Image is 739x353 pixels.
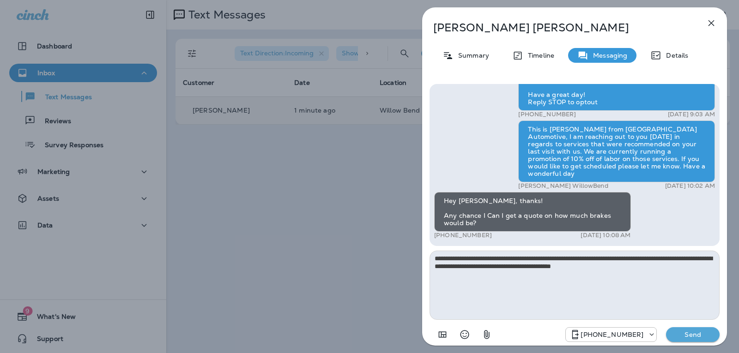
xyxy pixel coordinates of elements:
[518,111,576,118] p: [PHONE_NUMBER]
[581,232,630,239] p: [DATE] 10:08 AM
[668,111,715,118] p: [DATE] 9:03 AM
[581,331,643,338] p: [PHONE_NUMBER]
[661,52,688,59] p: Details
[454,52,489,59] p: Summary
[665,182,715,190] p: [DATE] 10:02 AM
[673,330,712,339] p: Send
[588,52,627,59] p: Messaging
[518,120,715,182] div: This is [PERSON_NAME] from [GEOGRAPHIC_DATA] Automotive, I am reaching out to you [DATE] in regar...
[455,325,474,344] button: Select an emoji
[433,325,452,344] button: Add in a premade template
[434,192,631,232] div: Hey [PERSON_NAME], thanks! Any chance I Can I get a quote on how much brakes would be?
[433,21,685,34] p: [PERSON_NAME] [PERSON_NAME]
[518,182,608,190] p: [PERSON_NAME] WillowBend
[666,327,720,342] button: Send
[434,232,492,239] p: [PHONE_NUMBER]
[566,329,656,340] div: +1 (813) 497-4455
[523,52,554,59] p: Timeline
